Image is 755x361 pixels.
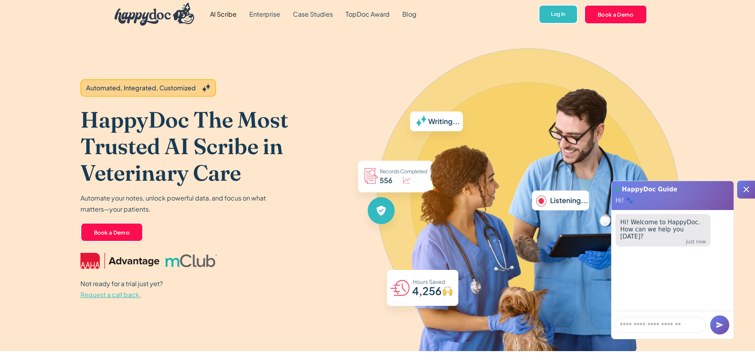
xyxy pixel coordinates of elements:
img: HappyDoc Logo: A happy dog with his ear up, listening. [115,3,195,26]
p: Automate your notes, unlock powerful data, and focus on what matters—your patients. [80,193,271,215]
h1: HappyDoc The Most Trusted AI Scribe in Veterinary Care [80,106,348,186]
img: AAHA Advantage logo [80,253,160,269]
span: Request a call back. [80,290,141,299]
a: home [108,1,195,28]
p: Not ready for a trial just yet? [80,278,163,300]
img: mclub logo [166,254,216,267]
img: Grey sparkles. [202,84,210,92]
a: Log In [539,5,578,24]
div: Automated, Integrated, Customized [86,83,196,93]
a: Book a Demo [80,223,143,242]
a: Book a Demo [584,5,647,24]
